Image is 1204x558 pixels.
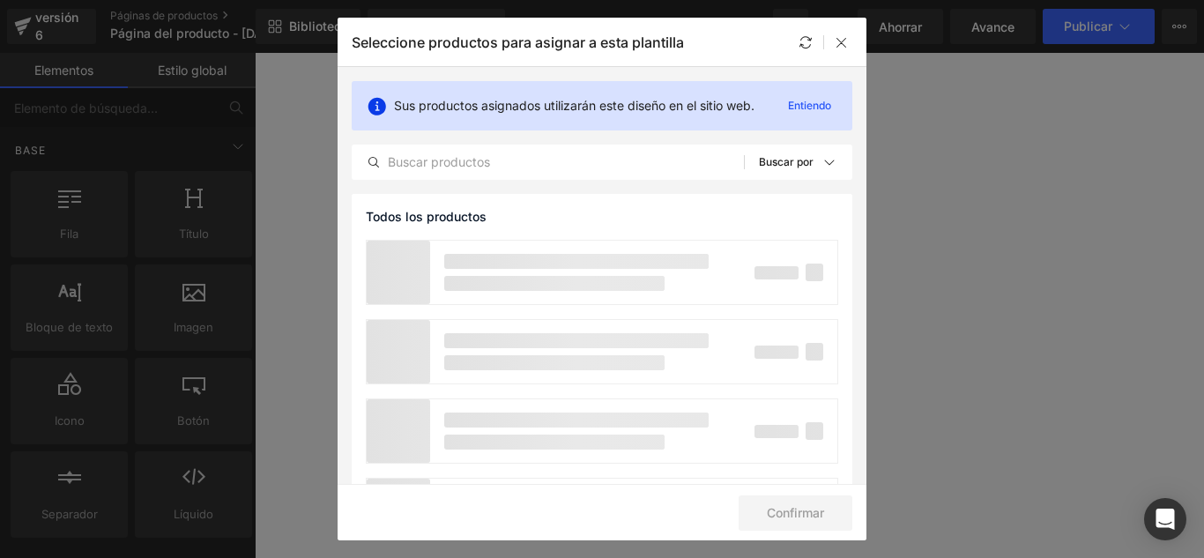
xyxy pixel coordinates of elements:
[759,155,814,168] font: Buscar por
[366,209,487,224] font: Todos los productos
[352,33,684,51] font: Seleccione productos para asignar a esta plantilla
[767,505,824,520] font: Confirmar
[394,98,754,113] font: Sus productos asignados utilizarán este diseño en el sitio web.
[353,152,744,173] input: Buscar productos
[739,495,852,531] button: Confirmar
[1144,498,1186,540] div: Abrir Intercom Messenger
